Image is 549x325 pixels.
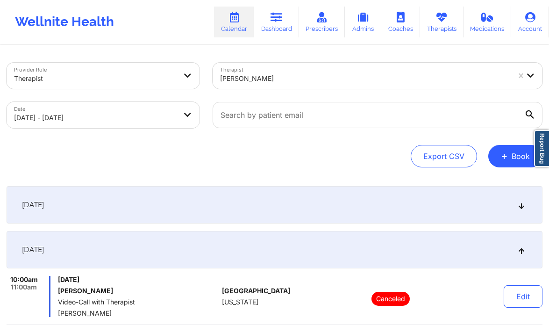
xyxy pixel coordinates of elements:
a: Coaches [381,7,420,37]
a: Account [511,7,549,37]
span: [DATE] [22,200,44,209]
a: Admins [345,7,381,37]
div: [PERSON_NAME] [220,68,510,89]
button: Edit [504,285,542,308]
span: [DATE] [58,276,218,283]
span: [DATE] [22,245,44,254]
input: Search by patient email [213,102,542,128]
a: Medications [463,7,512,37]
span: Video-Call with Therapist [58,298,218,306]
a: Report Bug [534,130,549,167]
span: [GEOGRAPHIC_DATA] [222,287,290,295]
p: Canceled [371,292,410,306]
a: Therapists [420,7,463,37]
div: Therapist [14,68,176,89]
button: +Book [488,145,542,167]
a: Dashboard [254,7,299,37]
span: [PERSON_NAME] [58,310,218,317]
span: + [501,153,508,159]
h6: [PERSON_NAME] [58,287,218,295]
span: 11:00am [11,283,37,291]
a: Calendar [214,7,254,37]
span: 10:00am [10,276,38,283]
div: [DATE] - [DATE] [14,108,176,128]
span: [US_STATE] [222,298,258,306]
button: Export CSV [411,145,477,167]
a: Prescribers [299,7,345,37]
